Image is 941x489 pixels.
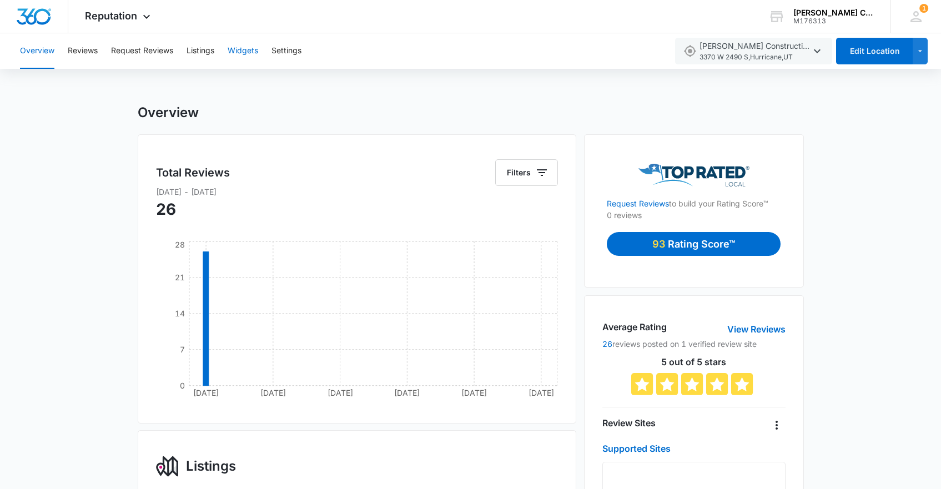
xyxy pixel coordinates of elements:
button: Overflow Menu [768,416,786,434]
tspan: 0 [179,381,184,390]
p: reviews posted on 1 verified review site [602,338,785,350]
tspan: [DATE] [193,388,219,397]
h1: Overview [138,104,199,121]
tspan: [DATE] [394,388,420,397]
p: 0 reviews [607,209,781,221]
p: Rating Score™ [668,236,735,251]
a: Supported Sites [602,443,671,454]
tspan: [DATE] [461,388,487,397]
a: Request Reviews [607,199,669,208]
tspan: 28 [174,240,184,249]
div: account id [793,17,874,25]
h3: Listings [186,456,236,476]
tspan: [DATE] [529,388,554,397]
tspan: [DATE] [260,388,286,397]
tspan: 21 [174,273,184,282]
h5: Total Reviews [156,164,230,181]
tspan: 7 [179,345,184,354]
button: Request Reviews [111,33,173,69]
button: [PERSON_NAME] Construction llc.3370 W 2490 S,Hurricane,UT [675,38,832,64]
p: [DATE] - [DATE] [156,186,558,198]
span: 1 [919,4,928,13]
span: 3370 W 2490 S , Hurricane , UT [700,52,811,63]
p: to build your Rating Score™ [607,186,781,209]
p: 93 [652,236,668,251]
a: 26 [602,339,612,349]
button: Widgets [228,33,258,69]
span: Reputation [85,10,137,22]
button: Settings [271,33,301,69]
h4: Average Rating [602,320,667,334]
div: notifications count [919,4,928,13]
button: Overview [20,33,54,69]
tspan: 14 [174,309,184,318]
div: account name [793,8,874,17]
button: Listings [187,33,214,69]
span: 26 [156,200,176,219]
tspan: [DATE] [327,388,353,397]
button: Reviews [68,33,98,69]
a: View Reviews [727,322,786,336]
button: Edit Location [836,38,913,64]
button: Filters [495,159,558,186]
span: [PERSON_NAME] Construction llc. [700,40,811,63]
img: Top Rated Local Logo [638,164,749,186]
h4: Review Sites [602,416,656,430]
p: 5 out of 5 stars [602,357,785,366]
